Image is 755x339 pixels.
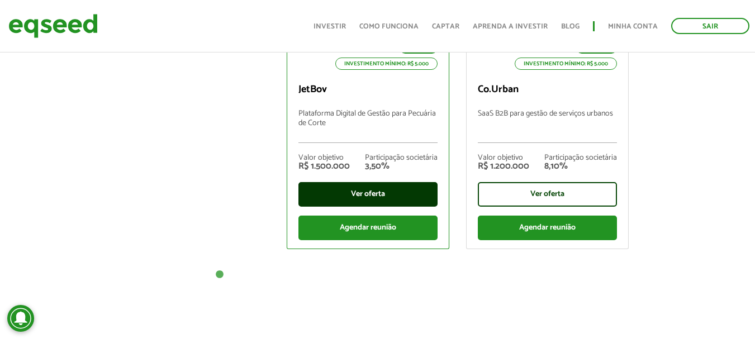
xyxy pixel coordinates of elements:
[314,23,346,30] a: Investir
[298,182,438,207] div: Ver oferta
[432,23,459,30] a: Captar
[365,162,438,171] div: 3,50%
[671,18,749,34] a: Sair
[515,58,617,70] p: Investimento mínimo: R$ 5.000
[478,182,617,207] div: Ver oferta
[478,216,617,240] div: Agendar reunião
[544,162,617,171] div: 8,10%
[473,23,548,30] a: Aprenda a investir
[608,23,658,30] a: Minha conta
[561,23,580,30] a: Blog
[8,11,98,41] img: EqSeed
[214,269,225,280] button: 1 of 1
[298,84,438,96] p: JetBov
[478,162,529,171] div: R$ 1.200.000
[478,84,617,96] p: Co.Urban
[298,109,438,143] p: Plataforma Digital de Gestão para Pecuária de Corte
[478,109,617,143] p: SaaS B2B para gestão de serviços urbanos
[298,162,350,171] div: R$ 1.500.000
[359,23,419,30] a: Como funciona
[478,154,529,162] div: Valor objetivo
[298,216,438,240] div: Agendar reunião
[544,154,617,162] div: Participação societária
[335,58,438,70] p: Investimento mínimo: R$ 5.000
[365,154,438,162] div: Participação societária
[298,154,350,162] div: Valor objetivo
